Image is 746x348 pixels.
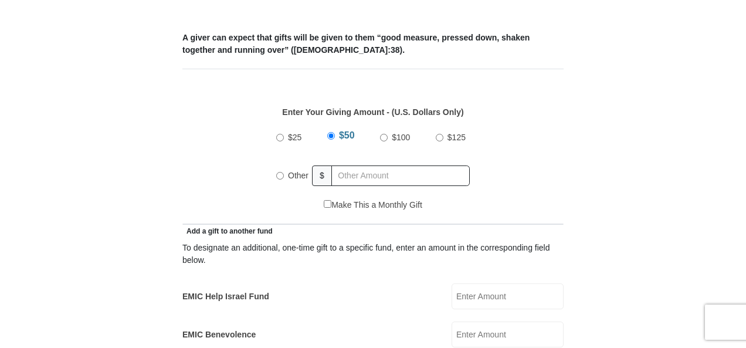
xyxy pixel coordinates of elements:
input: Make This a Monthly Gift [324,200,331,208]
label: EMIC Help Israel Fund [182,290,269,303]
label: EMIC Benevolence [182,329,256,341]
strong: Enter Your Giving Amount - (U.S. Dollars Only) [282,107,463,117]
span: $50 [339,130,355,140]
label: Make This a Monthly Gift [324,199,422,211]
span: $125 [447,133,466,142]
input: Enter Amount [452,322,564,347]
span: $25 [288,133,301,142]
b: A giver can expect that gifts will be given to them “good measure, pressed down, shaken together ... [182,33,530,55]
input: Other Amount [331,165,470,186]
span: $100 [392,133,410,142]
span: Add a gift to another fund [182,227,273,235]
span: Other [288,171,308,180]
div: To designate an additional, one-time gift to a specific fund, enter an amount in the correspondin... [182,242,564,266]
input: Enter Amount [452,283,564,309]
span: $ [312,165,332,186]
